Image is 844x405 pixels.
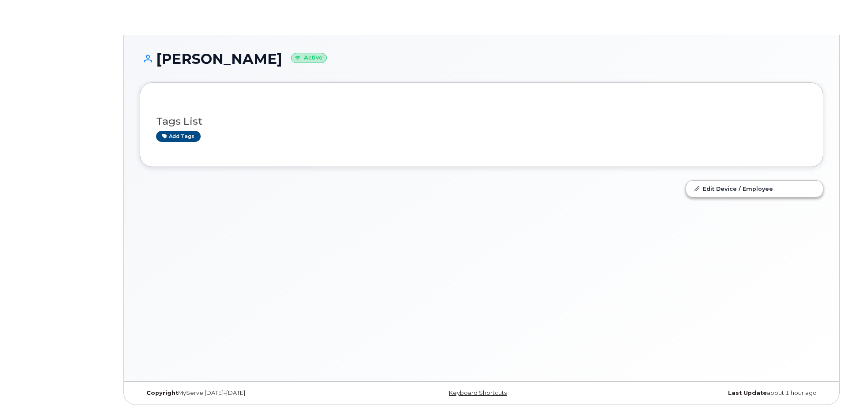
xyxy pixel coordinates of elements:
small: Active [291,53,327,63]
a: Add tags [156,131,201,142]
a: Edit Device / Employee [686,181,823,197]
strong: Copyright [146,390,178,396]
div: about 1 hour ago [595,390,823,397]
div: MyServe [DATE]–[DATE] [140,390,368,397]
strong: Last Update [728,390,767,396]
h3: Tags List [156,116,807,127]
h1: [PERSON_NAME] [140,51,823,67]
a: Keyboard Shortcuts [449,390,507,396]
